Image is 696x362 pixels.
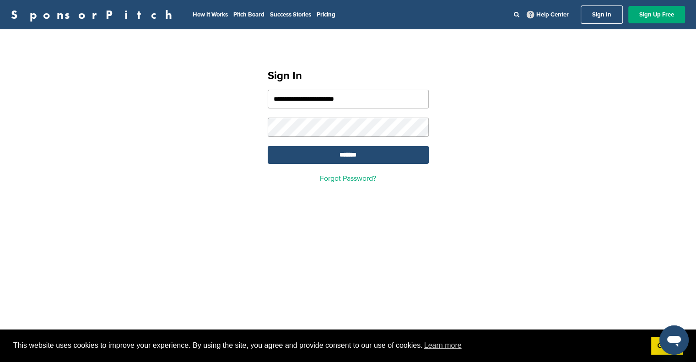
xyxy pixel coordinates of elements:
a: Pitch Board [233,11,264,18]
a: Forgot Password? [320,174,376,183]
a: dismiss cookie message [651,337,683,355]
a: Success Stories [270,11,311,18]
a: Help Center [525,9,571,20]
a: learn more about cookies [423,339,463,352]
h1: Sign In [268,68,429,84]
a: How It Works [193,11,228,18]
a: SponsorPitch [11,9,178,21]
iframe: Button to launch messaging window [659,325,689,355]
a: Sign Up Free [628,6,685,23]
a: Sign In [581,5,623,24]
span: This website uses cookies to improve your experience. By using the site, you agree and provide co... [13,339,644,352]
a: Pricing [317,11,335,18]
